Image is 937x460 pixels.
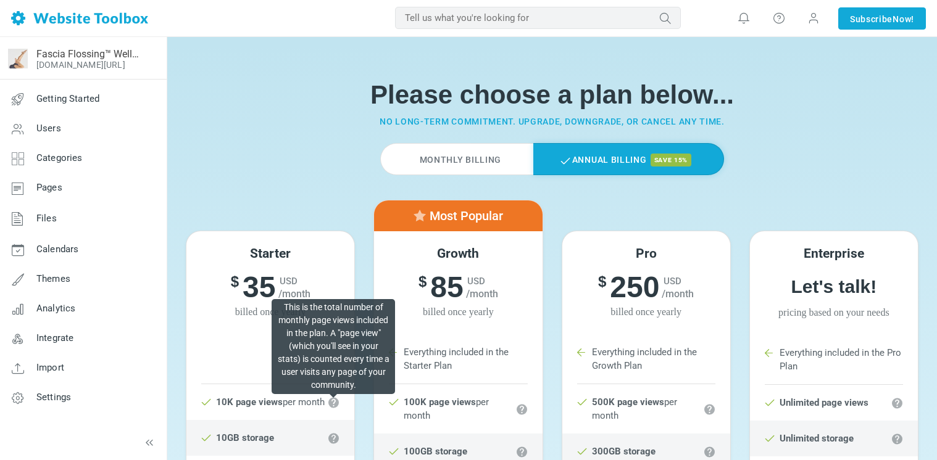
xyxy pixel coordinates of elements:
[533,143,724,175] label: Annual Billing
[780,433,854,444] strong: Unlimited storage
[592,396,664,408] strong: 500K page views
[36,362,64,373] span: Import
[651,154,692,166] span: save 15%
[186,384,354,420] li: per month
[186,305,354,319] span: billed once yearly
[201,348,339,384] li: Starter Plan
[186,246,354,261] h5: Starter
[662,288,694,300] span: /month
[374,246,542,261] h5: Growth
[562,246,730,261] h5: Pro
[382,208,534,223] h5: Most Popular
[404,396,476,408] strong: 100K page views
[36,213,57,224] span: Files
[36,93,99,104] span: Getting Started
[577,334,715,384] li: Everything included in the Growth Plan
[750,305,918,320] span: Pricing based on your needs
[374,269,542,305] h6: 85
[404,446,467,457] strong: 100GB storage
[562,384,730,433] li: per month
[893,12,914,26] span: Now!
[389,334,527,384] li: Everything included in the Starter Plan
[374,384,542,433] li: per month
[216,396,283,408] strong: 10K page views
[36,123,61,134] span: Users
[765,335,903,385] li: Everything included in the Pro Plan
[177,80,928,110] h1: Please choose a plan below...
[36,152,83,163] span: Categories
[750,246,918,261] h5: Enterprise
[36,332,73,343] span: Integrate
[280,276,298,287] span: USD
[419,269,430,294] sup: $
[467,276,485,287] span: USD
[374,305,542,319] span: billed once yearly
[562,269,730,305] h6: 250
[36,48,144,60] a: Fascia Flossing™ Wellness Community
[466,288,498,300] span: /month
[380,143,533,175] label: Monthly Billing
[36,273,70,284] span: Themes
[395,7,681,29] input: Tell us what you're looking for
[380,117,725,126] small: No long-term commitment. Upgrade, downgrade, or cancel any time.
[592,446,656,457] strong: 300GB storage
[36,182,62,193] span: Pages
[750,276,918,298] h6: Let's talk!
[216,432,274,443] strong: 10GB storage
[231,269,243,294] sup: $
[186,269,354,305] h6: 35
[780,397,868,408] strong: Unlimited page views
[36,60,125,70] a: [DOMAIN_NAME][URL]
[8,49,28,68] img: favicon.ico
[664,276,681,287] span: USD
[562,305,730,319] span: billed once yearly
[36,392,71,403] span: Settings
[838,7,926,30] a: SubscribeNow!
[36,303,75,314] span: Analytics
[36,244,78,255] span: Calendars
[278,288,310,300] span: /month
[598,269,610,294] sup: $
